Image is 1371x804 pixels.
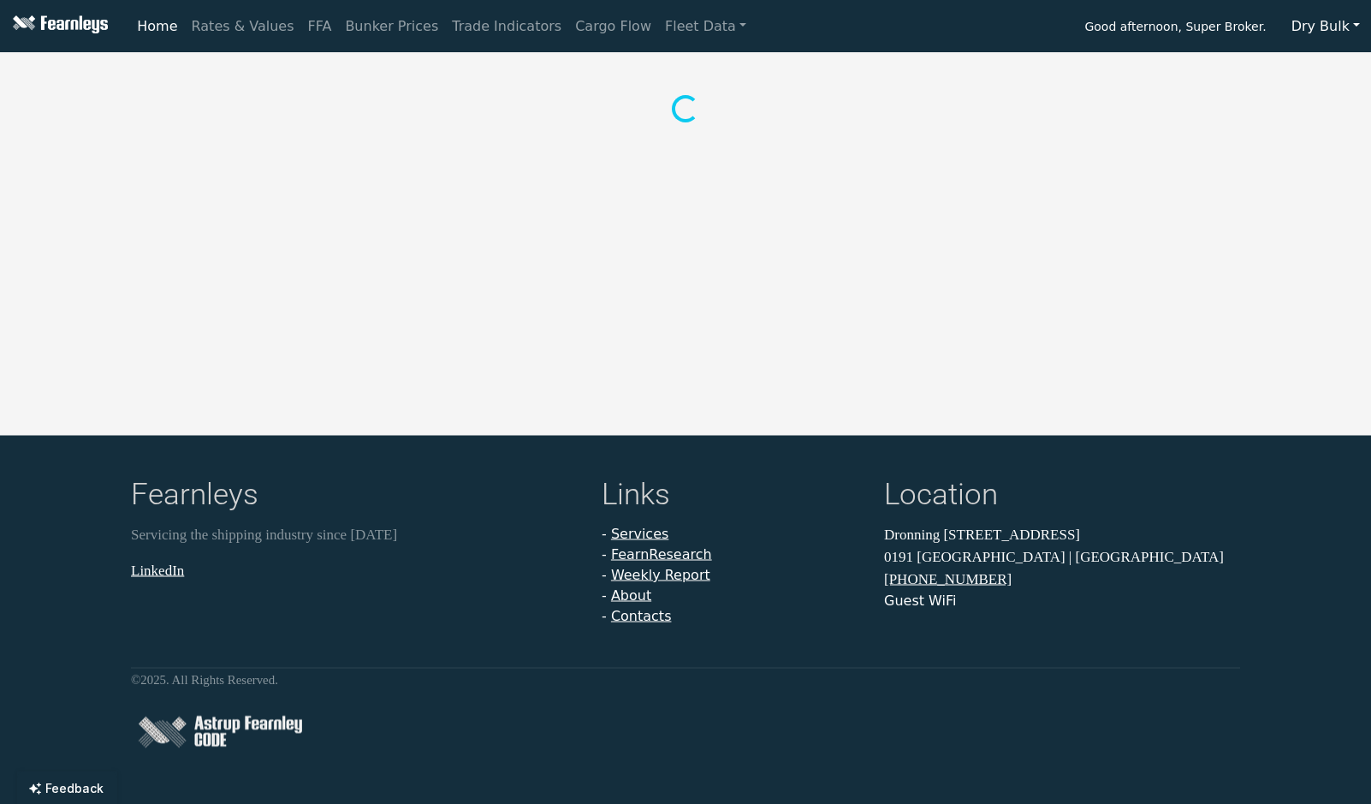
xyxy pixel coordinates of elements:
[611,587,651,604] a: About
[602,586,864,606] li: -
[130,9,184,44] a: Home
[611,546,712,563] a: FearnResearch
[658,9,753,44] a: Fleet Data
[131,673,278,687] small: © 2025 . All Rights Reserved.
[185,9,301,44] a: Rates & Values
[602,477,864,517] h4: Links
[301,9,339,44] a: FFA
[884,524,1240,546] p: Dronning [STREET_ADDRESS]
[445,9,568,44] a: Trade Indicators
[884,591,956,611] button: Guest WiFi
[884,477,1240,517] h4: Location
[1084,14,1266,43] span: Good afternoon, Super Broker.
[611,567,710,583] a: Weekly Report
[611,526,668,542] a: Services
[9,15,108,37] img: Fearnleys Logo
[131,477,581,517] h4: Fearnleys
[602,565,864,586] li: -
[884,571,1012,587] a: [PHONE_NUMBER]
[611,608,672,624] a: Contacts
[1280,10,1371,43] button: Dry Bulk
[131,524,581,546] p: Servicing the shipping industry since [DATE]
[602,545,864,565] li: -
[884,545,1240,568] p: 0191 [GEOGRAPHIC_DATA] | [GEOGRAPHIC_DATA]
[568,9,658,44] a: Cargo Flow
[338,9,445,44] a: Bunker Prices
[131,562,184,578] a: LinkedIn
[602,606,864,627] li: -
[602,524,864,545] li: -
